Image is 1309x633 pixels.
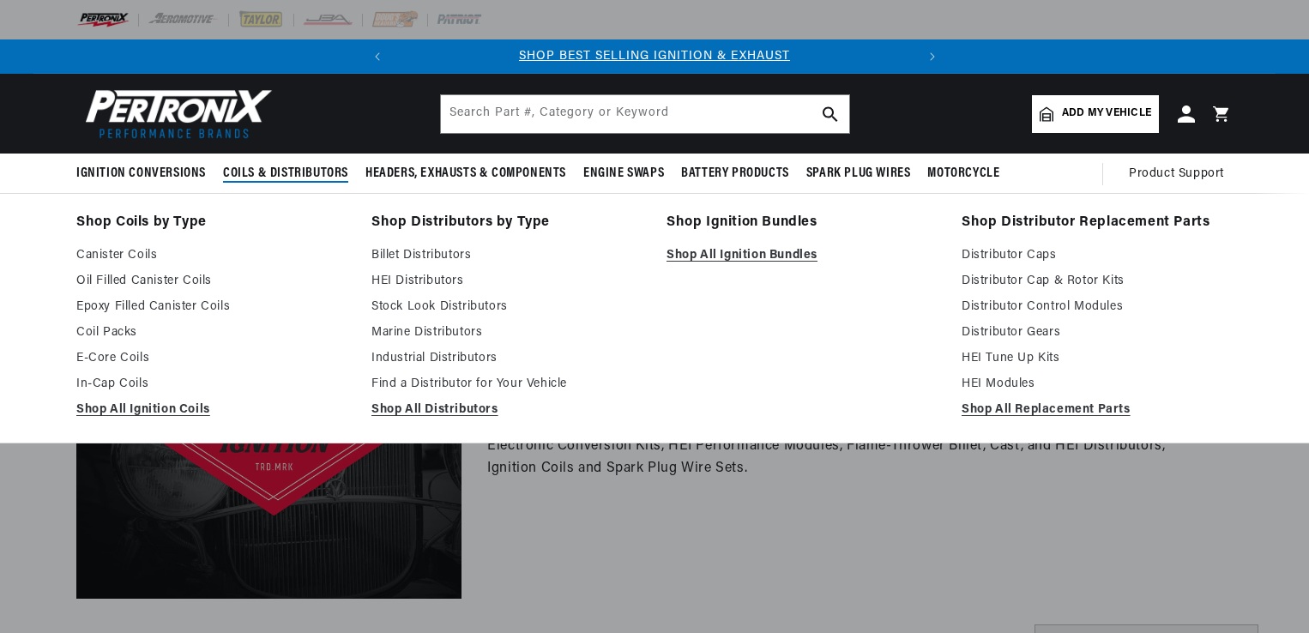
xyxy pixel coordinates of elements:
[919,154,1008,194] summary: Motorcycle
[371,211,642,235] a: Shop Distributors by Type
[667,245,938,266] a: Shop All Ignition Bundles
[76,348,347,369] a: E-Core Coils
[962,245,1233,266] a: Distributor Caps
[395,47,915,66] div: Announcement
[962,374,1233,395] a: HEI Modules
[1129,154,1233,195] summary: Product Support
[76,271,347,292] a: Oil Filled Canister Coils
[76,323,347,343] a: Coil Packs
[673,154,798,194] summary: Battery Products
[76,374,347,395] a: In-Cap Coils
[371,297,642,317] a: Stock Look Distributors
[1032,95,1159,133] a: Add my vehicle
[371,348,642,369] a: Industrial Distributors
[1062,105,1151,122] span: Add my vehicle
[214,154,357,194] summary: Coils & Distributors
[76,84,274,143] img: Pertronix
[395,47,915,66] div: 1 of 2
[927,165,999,183] span: Motorcycle
[360,39,395,74] button: Translation missing: en.sections.announcements.previous_announcement
[962,348,1233,369] a: HEI Tune Up Kits
[798,154,920,194] summary: Spark Plug Wires
[962,400,1233,420] a: Shop All Replacement Parts
[811,95,849,133] button: search button
[33,39,1276,74] slideshow-component: Translation missing: en.sections.announcements.announcement_bar
[962,297,1233,317] a: Distributor Control Modules
[371,400,642,420] a: Shop All Distributors
[667,211,938,235] a: Shop Ignition Bundles
[76,400,347,420] a: Shop All Ignition Coils
[371,245,642,266] a: Billet Distributors
[76,154,214,194] summary: Ignition Conversions
[76,211,347,235] a: Shop Coils by Type
[1129,165,1224,184] span: Product Support
[76,297,347,317] a: Epoxy Filled Canister Coils
[915,39,950,74] button: Translation missing: en.sections.announcements.next_announcement
[583,165,664,183] span: Engine Swaps
[519,50,790,63] a: SHOP BEST SELLING IGNITION & EXHAUST
[962,323,1233,343] a: Distributor Gears
[365,165,566,183] span: Headers, Exhausts & Components
[681,165,789,183] span: Battery Products
[371,374,642,395] a: Find a Distributor for Your Vehicle
[806,165,911,183] span: Spark Plug Wires
[223,165,348,183] span: Coils & Distributors
[962,271,1233,292] a: Distributor Cap & Rotor Kits
[441,95,849,133] input: Search Part #, Category or Keyword
[76,245,347,266] a: Canister Coils
[962,211,1233,235] a: Shop Distributor Replacement Parts
[371,323,642,343] a: Marine Distributors
[76,165,206,183] span: Ignition Conversions
[371,271,642,292] a: HEI Distributors
[357,154,575,194] summary: Headers, Exhausts & Components
[575,154,673,194] summary: Engine Swaps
